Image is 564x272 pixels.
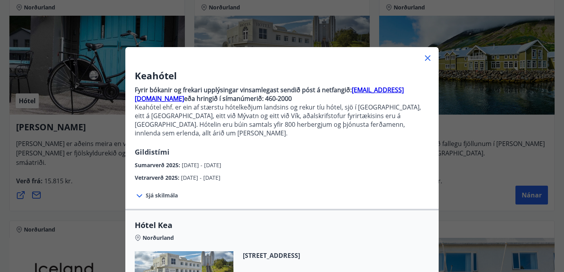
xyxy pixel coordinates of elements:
[135,69,429,82] h3: Keahótel
[184,94,292,103] strong: eða hringið í símanúmerið: 460-2000
[135,103,429,137] p: Keahótel ehf. er ein af stærstu hótelkeðjum landsins og rekur tíu hótel, sjö í [GEOGRAPHIC_DATA],...
[135,220,429,231] span: Hótel Kea
[182,161,221,169] span: [DATE] - [DATE]
[135,161,182,169] span: Sumarverð 2025 :
[146,192,178,199] span: Sjá skilmála
[143,234,174,242] span: Norðurland
[243,251,334,260] span: [STREET_ADDRESS]
[135,174,181,181] span: Vetrarverð 2025 :
[135,147,170,157] span: Gildistími
[181,174,221,181] span: [DATE] - [DATE]
[135,86,352,94] strong: Fyrir bókanir og frekari upplýsingar vinsamlegast sendið póst á netfangið:
[135,86,404,103] a: [EMAIL_ADDRESS][DOMAIN_NAME]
